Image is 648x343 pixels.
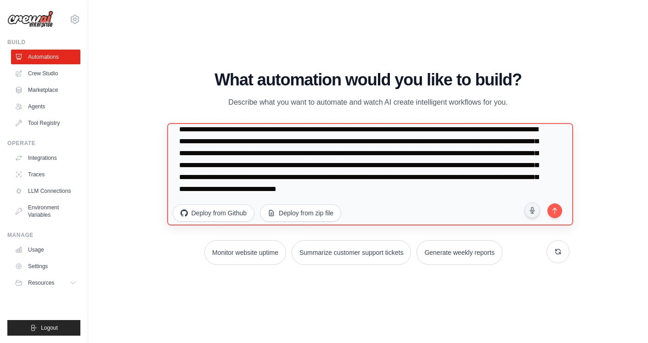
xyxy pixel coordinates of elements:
[7,39,80,46] div: Build
[11,66,80,81] a: Crew Studio
[204,240,286,265] button: Monitor website uptime
[11,167,80,182] a: Traces
[11,50,80,64] a: Automations
[11,242,80,257] a: Usage
[11,276,80,290] button: Resources
[11,200,80,222] a: Environment Variables
[417,240,502,265] button: Generate weekly reports
[260,204,341,222] button: Deploy from zip file
[11,116,80,130] a: Tool Registry
[7,11,53,28] img: Logo
[7,320,80,336] button: Logout
[214,96,523,108] p: Describe what you want to automate and watch AI create intelligent workflows for you.
[167,71,569,89] h1: What automation would you like to build?
[11,184,80,198] a: LLM Connections
[11,151,80,165] a: Integrations
[7,140,80,147] div: Operate
[602,299,648,343] iframe: Chat Widget
[11,99,80,114] a: Agents
[41,324,58,332] span: Logout
[173,204,255,222] button: Deploy from Github
[28,279,54,287] span: Resources
[292,240,411,265] button: Summarize customer support tickets
[7,231,80,239] div: Manage
[11,83,80,97] a: Marketplace
[11,259,80,274] a: Settings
